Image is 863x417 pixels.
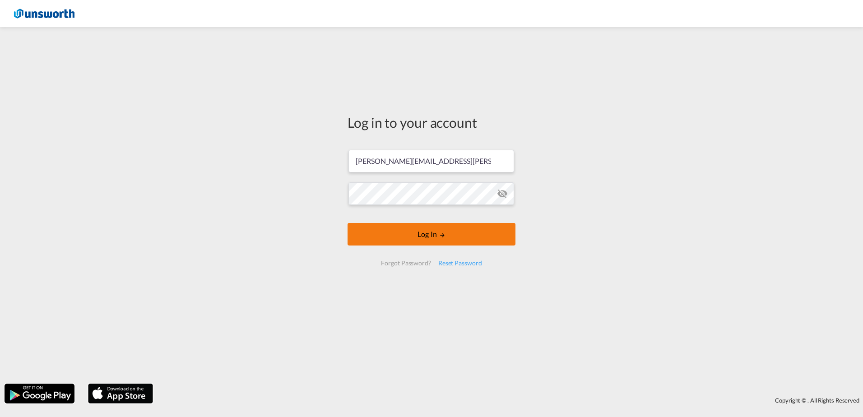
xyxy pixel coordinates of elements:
div: Reset Password [435,255,486,271]
img: 3748d800213711f08852f18dcb6d8936.jpg [14,4,74,24]
div: Forgot Password? [377,255,434,271]
input: Enter email/phone number [348,150,514,172]
img: apple.png [87,383,154,404]
md-icon: icon-eye-off [497,188,508,199]
img: google.png [4,383,75,404]
div: Copyright © . All Rights Reserved [158,393,863,408]
button: LOGIN [348,223,515,246]
div: Log in to your account [348,113,515,132]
